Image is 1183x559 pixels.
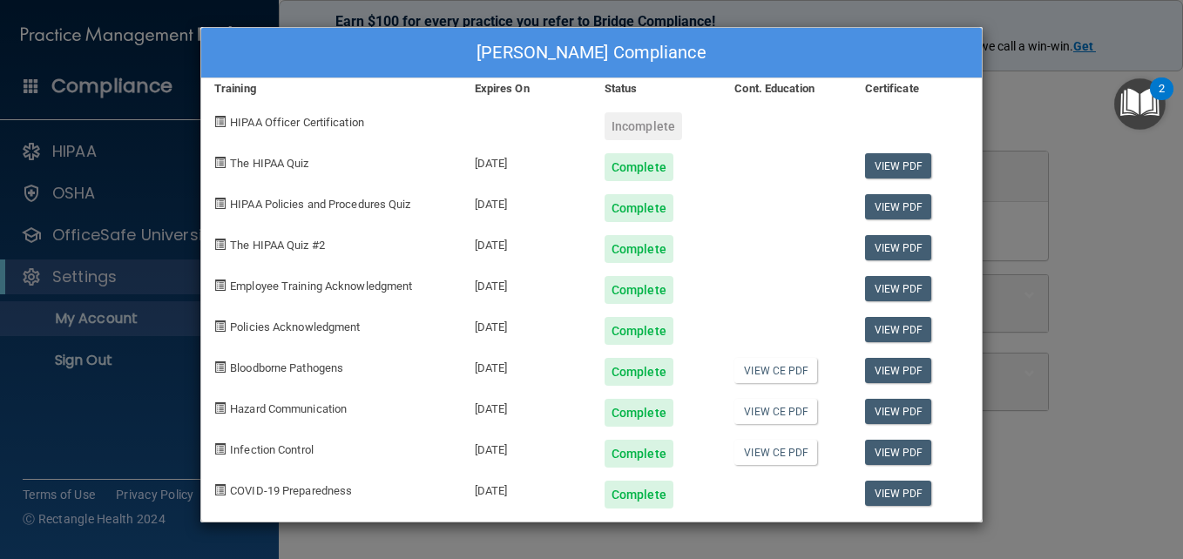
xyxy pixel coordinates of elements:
[865,440,932,465] a: View PDF
[852,78,982,99] div: Certificate
[865,235,932,260] a: View PDF
[865,358,932,383] a: View PDF
[462,386,591,427] div: [DATE]
[462,181,591,222] div: [DATE]
[865,194,932,219] a: View PDF
[230,320,360,333] span: Policies Acknowledgment
[605,153,673,181] div: Complete
[201,78,462,99] div: Training
[462,304,591,345] div: [DATE]
[591,78,721,99] div: Status
[230,198,410,211] span: HIPAA Policies and Procedures Quiz
[462,468,591,508] div: [DATE]
[605,358,673,386] div: Complete
[605,440,673,468] div: Complete
[605,194,673,222] div: Complete
[721,78,851,99] div: Cont. Education
[462,78,591,99] div: Expires On
[1114,78,1166,130] button: Open Resource Center, 2 new notifications
[865,317,932,342] a: View PDF
[605,399,673,427] div: Complete
[1159,89,1165,111] div: 2
[734,440,817,465] a: View CE PDF
[734,399,817,424] a: View CE PDF
[605,317,673,345] div: Complete
[230,484,352,497] span: COVID-19 Preparedness
[230,239,325,252] span: The HIPAA Quiz #2
[865,399,932,424] a: View PDF
[605,276,673,304] div: Complete
[462,263,591,304] div: [DATE]
[462,222,591,263] div: [DATE]
[462,427,591,468] div: [DATE]
[230,116,364,129] span: HIPAA Officer Certification
[230,279,412,293] span: Employee Training Acknowledgment
[462,140,591,181] div: [DATE]
[230,157,308,170] span: The HIPAA Quiz
[605,112,682,140] div: Incomplete
[462,345,591,386] div: [DATE]
[865,153,932,178] a: View PDF
[605,235,673,263] div: Complete
[230,361,343,374] span: Bloodborne Pathogens
[605,481,673,508] div: Complete
[201,28,982,78] div: [PERSON_NAME] Compliance
[230,443,314,456] span: Infection Control
[230,402,347,415] span: Hazard Communication
[734,358,817,383] a: View CE PDF
[865,481,932,506] a: View PDF
[865,276,932,301] a: View PDF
